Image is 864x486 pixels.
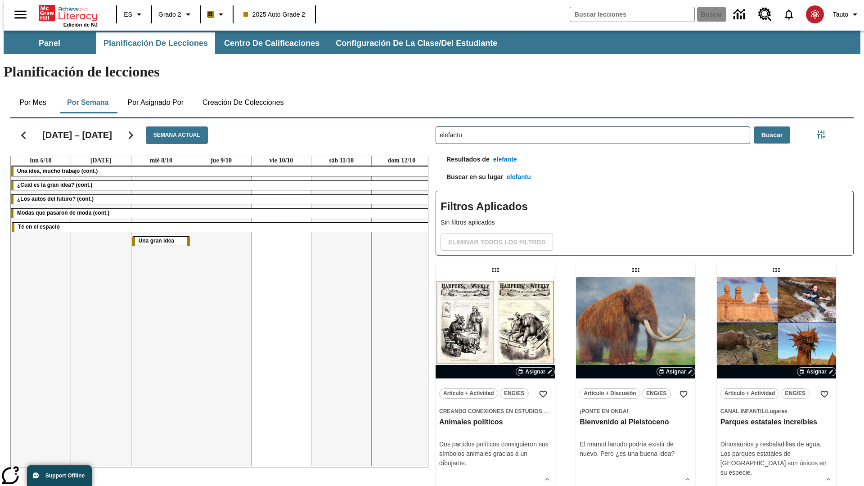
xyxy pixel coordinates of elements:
span: Asignar [666,368,686,376]
div: Filtros Aplicados [436,191,854,256]
button: Por semana [60,92,116,113]
div: Modas que pasaron de moda (cont.) [11,209,432,218]
div: El mamut lanudo podría existir de nuevo. Pero ¿es una buena idea? [580,440,692,459]
span: Artículo + Actividad [724,389,775,398]
button: Centro de calificaciones [217,32,327,54]
h2: [DATE] – [DATE] [42,130,112,140]
button: Regresar [12,124,35,147]
h3: Bienvenido al Pleistoceno [580,418,692,427]
a: 6 de octubre de 2025 [28,156,54,165]
span: ¿Cuál es la gran idea? (cont.) [17,182,92,188]
button: Ver más [822,472,835,486]
button: Por mes [10,92,55,113]
span: Grado 2 [158,10,181,19]
button: Semana actual [146,126,208,144]
input: Buscar lecciones [436,127,750,144]
div: ¿Los autos del futuro? (cont.) [11,195,432,204]
button: Buscar [754,126,790,144]
span: ¿Los autos del futuro? (cont.) [17,196,94,202]
button: Support Offline [27,465,92,486]
span: Asignar [806,368,827,376]
span: Panel [39,38,60,49]
span: Artículo + Actividad [443,389,494,398]
a: 9 de octubre de 2025 [209,156,234,165]
span: Configuración de la clase/del estudiante [336,38,497,49]
input: Buscar campo [570,7,694,22]
span: Edición de NJ [63,22,98,27]
button: elefante [490,151,521,168]
button: Configuración de la clase/del estudiante [328,32,504,54]
p: Sin filtros aplicados [441,218,849,227]
span: Tema: Canal Infantil/Lugares [720,406,832,416]
div: Té en el espacio [12,223,431,232]
span: B [208,9,213,20]
div: Una gran idea [132,237,190,246]
span: Canal Infantil [720,408,765,414]
button: Grado: Grado 2, Elige un grado [155,6,197,22]
span: Modas que pasaron de moda (cont.) [17,210,109,216]
button: Ver más [681,472,694,486]
button: Creación de colecciones [195,92,291,113]
button: Artículo + Actividad [720,388,779,399]
span: Creando conexiones en Estudios Sociales [439,408,571,414]
span: ENG/ES [785,389,805,398]
div: Dos partidos políticos consiguieron sus símbolos animales gracias a un dibujante. [439,440,551,468]
button: Ver más [540,472,554,486]
button: Artículo + Discusión [580,388,640,399]
button: Artículo + Actividad [439,388,498,399]
a: 8 de octubre de 2025 [148,156,174,165]
div: Lección arrastrable: Parques estatales increíbles [769,263,783,277]
div: Subbarra de navegación [4,31,860,54]
button: Por asignado por [120,92,191,113]
span: Lugares [766,408,787,414]
p: Buscar en su lugar [436,172,503,186]
h3: Parques estatales increíbles [720,418,832,427]
button: Escoja un nuevo avatar [801,3,829,26]
a: 10 de octubre de 2025 [268,156,295,165]
button: Menú lateral de filtros [812,126,830,144]
button: ENG/ES [642,388,671,399]
span: Artículo + Discusión [584,389,636,398]
button: Abrir el menú lateral [7,1,34,28]
button: Planificación de lecciones [96,32,215,54]
button: Añadir a mis Favoritas [535,386,551,402]
button: Asignar Elegir fechas [657,367,696,376]
span: ENG/ES [504,389,524,398]
div: Lección arrastrable: Animales políticos [488,263,503,277]
a: 11 de octubre de 2025 [327,156,355,165]
span: ES [124,10,132,19]
a: 7 de octubre de 2025 [89,156,113,165]
span: Tema: ¡Ponte en onda!/null [580,406,692,416]
h2: Filtros Aplicados [441,196,849,218]
button: Panel [4,32,94,54]
button: Asignar Elegir fechas [516,367,555,376]
h3: Animales políticos [439,418,551,427]
h1: Planificación de lecciones [4,63,860,80]
div: Lección arrastrable: Bienvenido al Pleistoceno [629,263,643,277]
div: Una idea, mucho trabajo (cont.) [11,167,432,176]
span: Una gran idea [139,238,174,244]
button: Seguir [119,124,142,147]
button: elefantu [503,169,535,185]
span: / [765,408,766,414]
div: Subbarra de navegación [4,32,505,54]
button: Asignar Elegir fechas [797,367,836,376]
img: avatar image [806,5,824,23]
a: Centro de información [728,2,753,27]
button: Boost El color de la clase es anaranjado claro. Cambiar el color de la clase. [203,6,230,22]
div: ¿Cuál es la gran idea? (cont.) [11,181,432,190]
span: Una idea, mucho trabajo (cont.) [17,168,98,174]
button: ENG/ES [500,388,529,399]
button: Lenguaje: ES, Selecciona un idioma [120,6,148,22]
a: Notificaciones [777,3,801,26]
span: 2025 Auto Grade 2 [243,10,306,19]
a: Centro de recursos, Se abrirá en una pestaña nueva. [753,2,777,27]
span: Centro de calificaciones [224,38,319,49]
button: ENG/ES [781,388,810,399]
button: Perfil/Configuración [829,6,864,22]
button: Añadir a mis Favoritas [816,386,832,402]
span: Planificación de lecciones [103,38,208,49]
span: Té en el espacio [18,224,60,230]
span: Asignar [525,368,545,376]
span: ENG/ES [646,389,666,398]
